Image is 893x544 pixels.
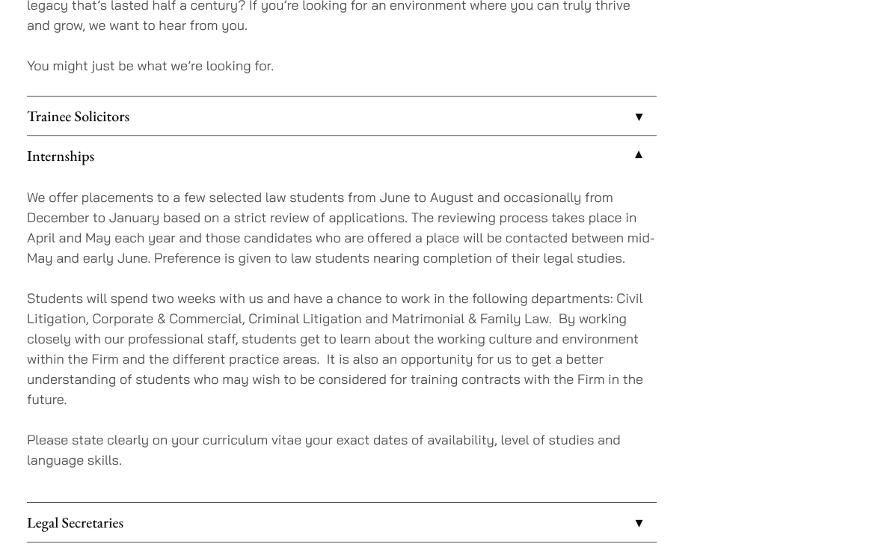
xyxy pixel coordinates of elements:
p: Students will spend two weeks with us and have a chance to work in the following departments: Civ... [27,288,657,409]
p: We offer placements to a few selected law students from June to August and occasionally from Dece... [27,187,657,268]
p: Please state clearly on your curriculum vitae your exact dates of availability, level of studies ... [27,430,657,470]
a: Legal Secretaries [27,503,657,542]
a: Internships [27,136,657,175]
p: You might just be what we’re looking for. [27,55,657,76]
a: Trainee Solicitors [27,97,657,135]
div: Internships [27,175,657,502]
